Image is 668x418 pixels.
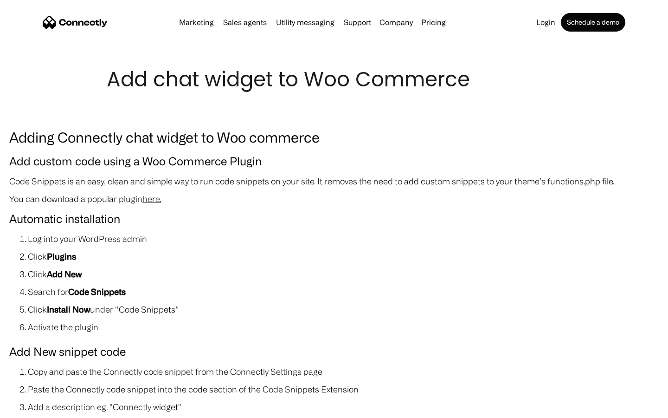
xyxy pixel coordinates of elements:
[219,19,270,26] a: Sales agents
[9,126,659,148] h3: Adding Connectly chat widget to Woo commerce
[9,402,56,415] aside: Language selected: English
[340,19,375,26] a: Support
[9,152,659,170] h4: Add custom code using a Woo Commerce Plugin
[28,303,659,316] li: Click under “Code Snippets”
[379,16,413,29] div: Company
[28,365,659,378] li: Copy and paste the Connectly code snippet from the Connectly Settings page
[175,19,218,26] a: Marketing
[19,402,56,415] ul: Language list
[142,194,161,203] a: here.
[28,232,659,245] li: Log into your WordPress admin
[28,320,659,333] li: Activate the plugin
[533,19,559,26] a: Login
[28,268,659,281] li: Click
[107,65,561,94] h1: Add chat widget to Woo Commerce
[47,269,82,279] strong: Add New
[417,19,450,26] a: Pricing
[28,383,659,396] li: Paste the Connectly code snippet into the code section of the Code Snippets Extension
[9,343,659,360] h4: Add New snippet code
[28,285,659,298] li: Search for
[47,252,76,261] strong: Plugins
[47,305,90,314] strong: Install Now
[561,13,625,32] a: Schedule a demo
[9,192,659,205] p: You can download a popular plugin
[28,400,659,413] li: Add a description eg. "Connectly widget"
[9,210,659,228] h4: Automatic installation
[68,287,126,296] strong: Code Snippets
[9,175,659,188] p: Code Snippets is an easy, clean and simple way to run code snippets on your site. It removes the ...
[28,250,659,263] li: Click
[272,19,338,26] a: Utility messaging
